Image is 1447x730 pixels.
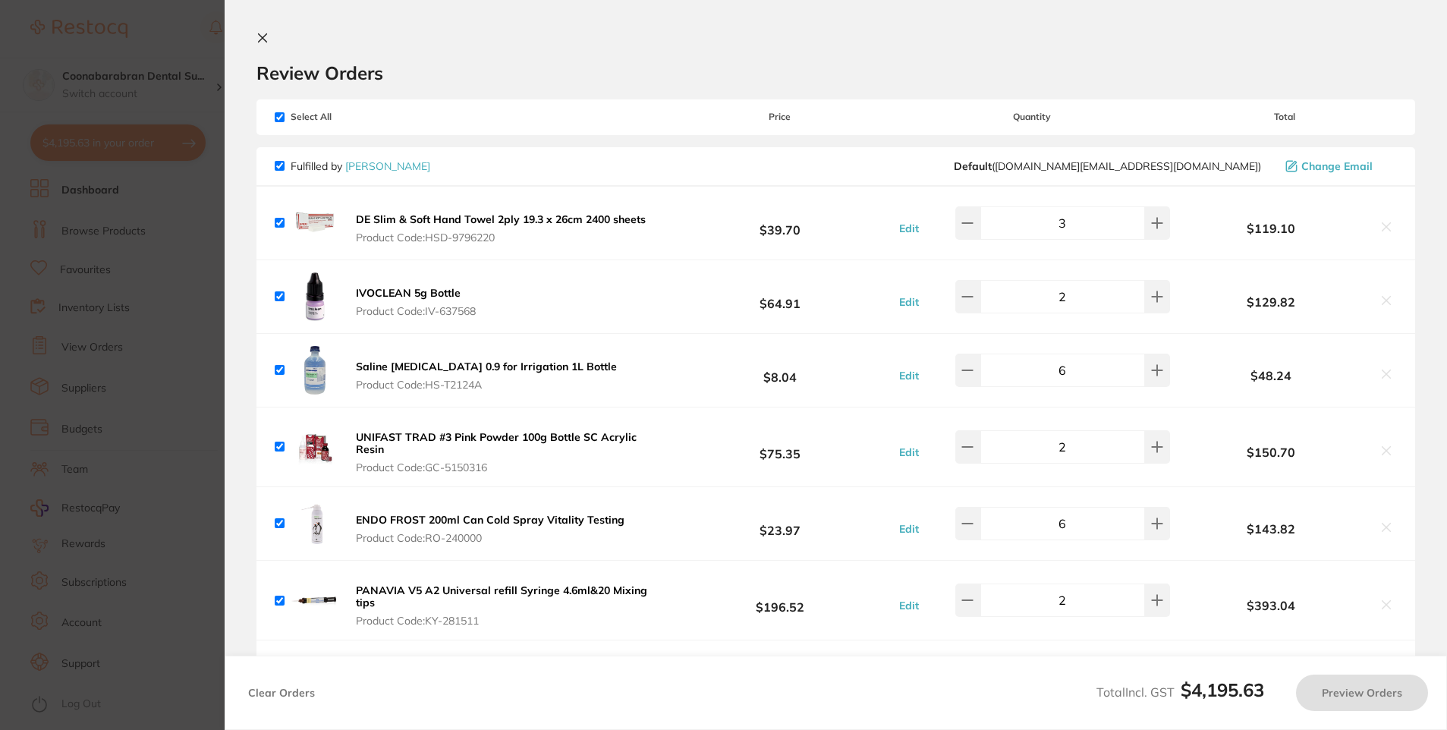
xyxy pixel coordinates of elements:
b: PANAVIA V5 A2 Universal refill Syringe 4.6ml&20 Mixing tips [356,584,647,609]
b: $64.91 [668,282,892,310]
button: Edit [895,369,923,382]
button: Saline [MEDICAL_DATA] 0.9 for Irrigation 1L Bottle Product Code:HS-T2124A [351,360,621,392]
img: NHMybDd0aw [291,499,339,548]
b: DE Slim & Soft Hand Towel 2ply 19.3 x 26cm 2400 sheets [356,212,646,226]
p: Fulfilled by [291,160,430,172]
span: Price [668,112,892,122]
button: Clear Orders [244,675,319,711]
b: $4,195.63 [1181,678,1264,701]
span: Total Incl. GST [1096,684,1264,700]
button: Change Email [1281,159,1397,173]
button: Edit [895,295,923,309]
b: $75.35 [668,433,892,461]
span: Change Email [1301,160,1373,172]
b: $39.70 [668,209,892,237]
img: OGUycWYyeQ [291,346,339,395]
button: DE Slim & Soft Hand Towel 2ply 19.3 x 26cm 2400 sheets Product Code:HSD-9796220 [351,212,650,244]
button: Edit [895,445,923,459]
b: Saline [MEDICAL_DATA] 0.9 for Irrigation 1L Bottle [356,360,617,373]
span: Total [1172,112,1397,122]
span: Product Code: GC-5150316 [356,461,663,474]
img: cDZuMXZ3ZA [291,576,339,625]
button: UNIFAST TRAD #3 Pink Powder 100g Bottle SC Acrylic Resin Product Code:GC-5150316 [351,430,668,474]
b: Default [954,159,992,173]
b: $129.82 [1172,295,1370,309]
b: $8.04 [668,356,892,384]
b: $48.24 [1172,369,1370,382]
b: $23.97 [668,510,892,538]
b: UNIFAST TRAD #3 Pink Powder 100g Bottle SC Acrylic Resin [356,430,637,456]
b: $150.70 [1172,445,1370,459]
img: M3IxajVicA [291,423,339,471]
h2: Review Orders [256,61,1415,84]
span: Product Code: IV-637568 [356,305,476,317]
button: Preview Orders [1296,675,1428,711]
b: $119.10 [1172,222,1370,235]
button: Edit [895,222,923,235]
b: $393.04 [1172,599,1370,612]
span: Product Code: KY-281511 [356,615,663,627]
span: Product Code: HSD-9796220 [356,231,646,244]
button: ENDO FROST 200ml Can Cold Spray Vitality Testing Product Code:RO-240000 [351,513,629,545]
span: Product Code: RO-240000 [356,532,624,544]
span: Product Code: HS-T2124A [356,379,617,391]
span: Quantity [892,112,1172,122]
a: [PERSON_NAME] [345,159,430,173]
button: Edit [895,599,923,612]
img: c3IxY2g4eA [291,199,339,247]
b: $196.52 [668,587,892,615]
b: $143.82 [1172,522,1370,536]
img: bzZubGl5ZQ [291,272,339,321]
button: PANAVIA V5 A2 Universal refill Syringe 4.6ml&20 Mixing tips Product Code:KY-281511 [351,584,668,628]
button: IVOCLEAN 5g Bottle Product Code:IV-637568 [351,286,480,318]
b: ENDO FROST 200ml Can Cold Spray Vitality Testing [356,513,624,527]
img: d3hyM2JiNg [291,653,339,701]
span: customer.care@henryschein.com.au [954,160,1261,172]
span: Select All [275,112,426,122]
button: Edit [895,522,923,536]
b: IVOCLEAN 5g Bottle [356,286,461,300]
